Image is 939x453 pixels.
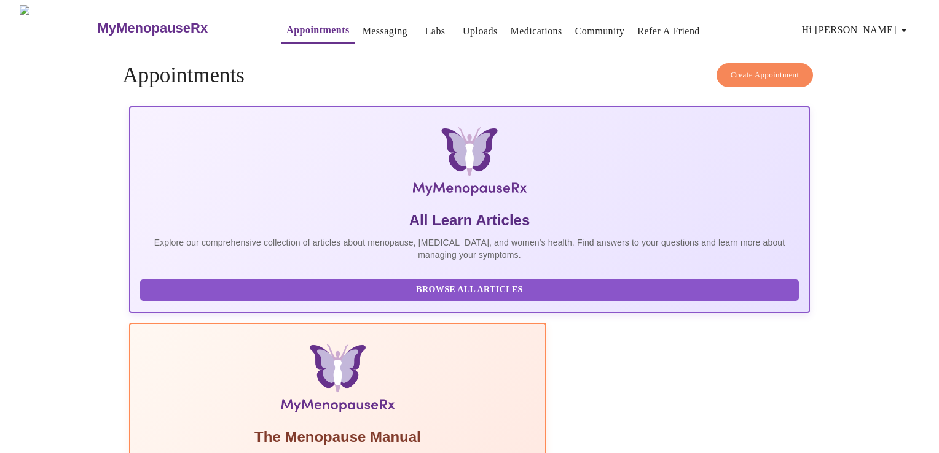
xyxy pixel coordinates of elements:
button: Messaging [358,19,412,44]
button: Labs [415,19,455,44]
span: Hi [PERSON_NAME] [802,21,911,39]
a: Community [575,23,625,40]
h3: MyMenopauseRx [98,20,208,36]
button: Appointments [281,18,354,44]
a: Labs [425,23,446,40]
a: Appointments [286,21,349,39]
p: Explore our comprehensive collection of articles about menopause, [MEDICAL_DATA], and women's hea... [140,236,800,261]
h5: All Learn Articles [140,211,800,230]
a: Browse All Articles [140,284,803,294]
img: Menopause Manual [203,344,473,417]
img: MyMenopauseRx Logo [20,5,96,51]
a: Messaging [363,23,407,40]
img: MyMenopauseRx Logo [242,127,697,201]
a: MyMenopauseRx [96,7,257,50]
button: Browse All Articles [140,279,800,301]
button: Create Appointment [717,63,814,87]
a: Uploads [463,23,498,40]
span: Browse All Articles [152,282,787,298]
a: Medications [511,23,562,40]
button: Uploads [458,19,503,44]
h5: The Menopause Manual [140,427,536,447]
h4: Appointments [123,63,817,88]
button: Refer a Friend [632,19,705,44]
button: Community [570,19,630,44]
a: Refer a Friend [637,23,700,40]
span: Create Appointment [731,68,800,82]
button: Medications [506,19,567,44]
button: Hi [PERSON_NAME] [797,18,916,42]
